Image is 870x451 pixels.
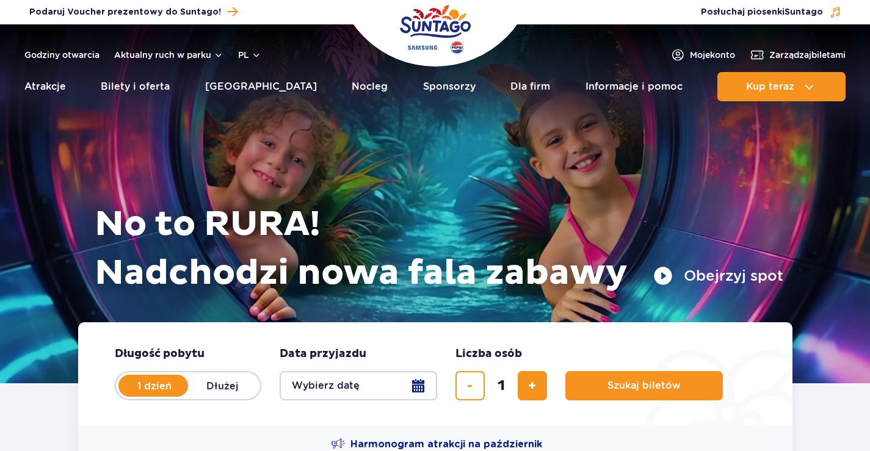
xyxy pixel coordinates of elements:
span: Kup teraz [746,81,794,92]
button: Szukaj biletów [565,371,723,400]
button: usuń bilet [455,371,485,400]
a: Zarządzajbiletami [750,48,846,62]
a: Podaruj Voucher prezentowy do Suntago! [29,4,237,20]
h1: No to RURA! Nadchodzi nowa fala zabawy [95,200,783,298]
form: Planowanie wizyty w Park of Poland [78,322,792,425]
a: Nocleg [352,72,388,101]
a: Sponsorzy [423,72,476,101]
a: [GEOGRAPHIC_DATA] [205,72,317,101]
input: liczba biletów [487,371,516,400]
span: Posłuchaj piosenki [701,6,823,18]
span: Suntago [785,8,823,16]
span: Szukaj biletów [607,380,681,391]
span: Długość pobytu [115,347,205,361]
button: pl [238,49,261,61]
a: Informacje i pomoc [585,72,683,101]
label: 1 dzień [120,373,189,399]
a: Mojekonto [670,48,735,62]
button: dodaj bilet [518,371,547,400]
span: Liczba osób [455,347,522,361]
span: Harmonogram atrakcji na październik [350,438,542,451]
span: Data przyjazdu [280,347,366,361]
button: Aktualny ruch w parku [114,50,223,60]
a: Godziny otwarcia [24,49,100,61]
button: Obejrzyj spot [653,266,783,286]
button: Wybierz datę [280,371,437,400]
a: Bilety i oferta [101,72,170,101]
a: Atrakcje [24,72,66,101]
button: Kup teraz [717,72,846,101]
a: Dla firm [510,72,550,101]
label: Dłużej [188,373,258,399]
span: Zarządzaj biletami [769,49,846,61]
span: Moje konto [690,49,735,61]
span: Podaruj Voucher prezentowy do Suntago! [29,6,221,18]
button: Posłuchaj piosenkiSuntago [701,6,841,18]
